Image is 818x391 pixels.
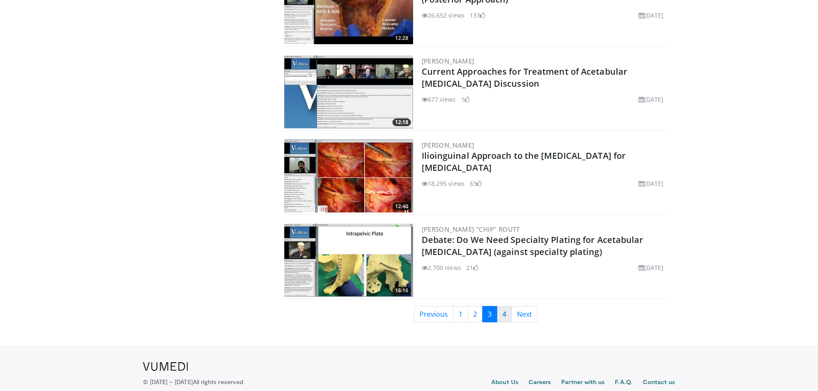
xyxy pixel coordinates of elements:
[284,55,413,128] a: 12:18
[482,306,497,322] a: 3
[284,55,413,128] img: FZUcRHgrY5h1eNdH4xMDoxOjB1O8AjAz.300x170_q85_crop-smart_upscale.jpg
[561,378,605,388] a: Partner with us
[392,203,411,210] span: 12:40
[470,11,485,20] li: 133
[422,179,465,188] li: 18,295 views
[470,179,482,188] li: 63
[422,150,626,173] a: Ilioinguinal Approach to the [MEDICAL_DATA] for [MEDICAL_DATA]
[284,139,413,212] a: 12:40
[284,139,413,212] img: 5f823e43-eb77-4177-af56-2c12dceec9c2.300x170_q85_crop-smart_upscale.jpg
[392,34,411,42] span: 12:28
[422,95,456,104] li: 677 views
[422,11,465,20] li: 26,652 views
[392,287,411,294] span: 18:16
[639,11,664,20] li: [DATE]
[468,306,483,322] a: 2
[422,141,474,149] a: [PERSON_NAME]
[283,306,669,322] nav: Search results pages
[639,179,664,188] li: [DATE]
[143,362,188,371] img: VuMedi Logo
[461,95,470,104] li: 1
[529,378,551,388] a: Careers
[511,306,538,322] a: Next
[422,234,644,258] a: Debate: Do We Need Specialty Plating for Acetabular [MEDICAL_DATA] (against specialty plating)
[422,57,474,65] a: [PERSON_NAME]
[422,263,461,272] li: 2,700 views
[643,378,675,388] a: Contact us
[639,95,664,104] li: [DATE]
[422,225,520,233] a: [PERSON_NAME] "Chip" Routt
[491,378,518,388] a: About Us
[284,224,413,297] a: 18:16
[639,263,664,272] li: [DATE]
[497,306,512,322] a: 4
[143,378,243,386] p: © [DATE] – [DATE]
[284,224,413,297] img: ff4e83ed-5cf1-4aaf-a1ce-38371374fec2.300x170_q85_crop-smart_upscale.jpg
[466,263,478,272] li: 21
[414,306,453,322] a: Previous
[392,118,411,126] span: 12:18
[615,378,632,388] a: F.A.Q.
[453,306,468,322] a: 1
[422,66,628,89] a: Current Approaches for Treatment of Acetabular [MEDICAL_DATA] Discussion
[193,378,243,385] span: All rights reserved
